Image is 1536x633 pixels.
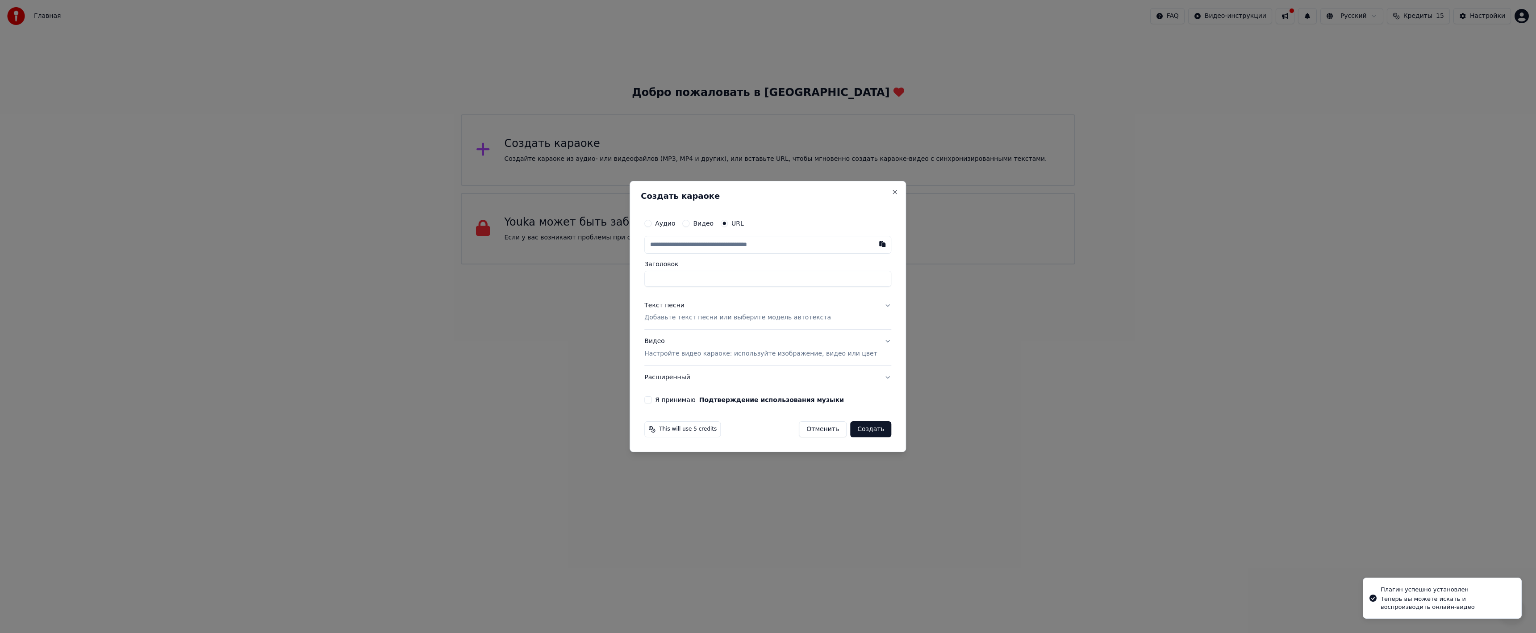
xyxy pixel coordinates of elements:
[644,330,891,366] button: ВидеоНастройте видео караоке: используйте изображение, видео или цвет
[644,349,877,358] p: Настройте видео караоке: используйте изображение, видео или цвет
[655,220,675,226] label: Аудио
[644,366,891,389] button: Расширенный
[850,421,891,437] button: Создать
[693,220,714,226] label: Видео
[655,397,844,403] label: Я принимаю
[644,261,891,267] label: Заголовок
[799,421,847,437] button: Отменить
[644,301,685,310] div: Текст песни
[644,314,831,323] p: Добавьте текст песни или выберите модель автотекста
[731,220,744,226] label: URL
[699,397,844,403] button: Я принимаю
[644,337,877,359] div: Видео
[659,426,717,433] span: This will use 5 credits
[641,192,895,200] h2: Создать караоке
[644,294,891,330] button: Текст песниДобавьте текст песни или выберите модель автотекста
